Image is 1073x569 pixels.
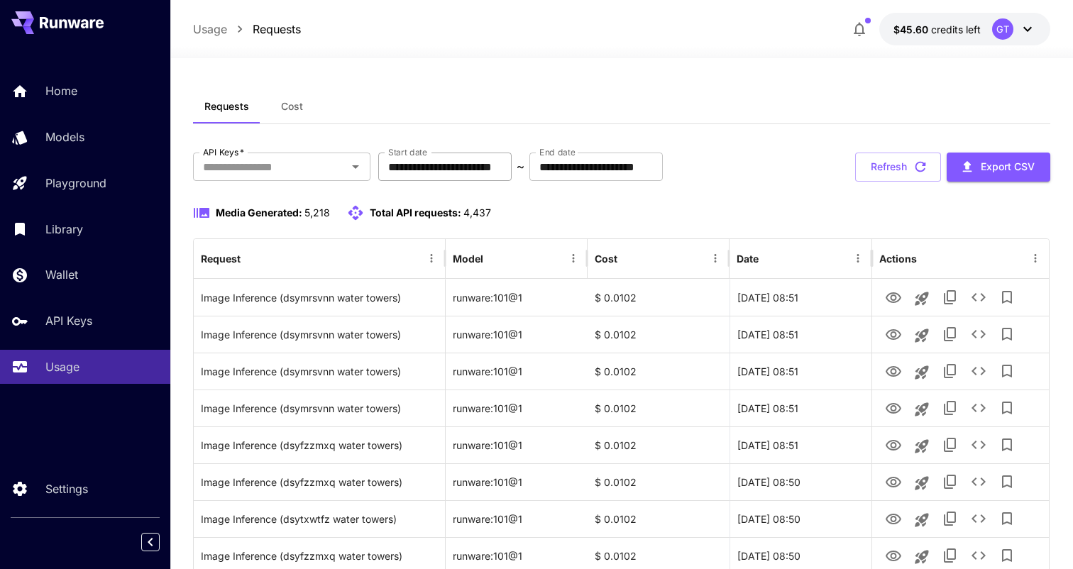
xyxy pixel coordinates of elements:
[730,353,871,390] div: 30 Sep, 2025 08:51
[879,253,917,265] div: Actions
[453,253,483,265] div: Model
[446,279,588,316] div: runware:101@1
[45,358,79,375] p: Usage
[993,283,1021,311] button: Add to library
[730,390,871,426] div: 30 Sep, 2025 08:51
[485,248,505,268] button: Sort
[931,23,981,35] span: credits left
[947,153,1050,182] button: Export CSV
[993,431,1021,459] button: Add to library
[936,504,964,533] button: Copy TaskUUID
[201,427,438,463] div: Click to copy prompt
[45,266,78,283] p: Wallet
[705,248,725,268] button: Menu
[242,248,262,268] button: Sort
[563,248,583,268] button: Menu
[879,504,908,533] button: View
[152,529,170,555] div: Collapse sidebar
[588,500,730,537] div: $ 0.0102
[45,82,77,99] p: Home
[730,426,871,463] div: 30 Sep, 2025 08:51
[848,248,868,268] button: Menu
[201,464,438,500] div: Click to copy prompt
[619,248,639,268] button: Sort
[193,21,301,38] nav: breadcrumb
[737,253,759,265] div: Date
[936,357,964,385] button: Copy TaskUUID
[446,500,588,537] div: runware:101@1
[45,312,92,329] p: API Keys
[936,394,964,422] button: Copy TaskUUID
[446,353,588,390] div: runware:101@1
[45,480,88,497] p: Settings
[908,432,936,460] button: Launch in playground
[879,13,1050,45] button: $45.59546GT
[879,393,908,422] button: View
[517,158,524,175] p: ~
[936,431,964,459] button: Copy TaskUUID
[446,463,588,500] div: runware:101@1
[964,431,993,459] button: See details
[879,430,908,459] button: View
[964,357,993,385] button: See details
[936,468,964,496] button: Copy TaskUUID
[879,319,908,348] button: View
[879,356,908,385] button: View
[964,504,993,533] button: See details
[304,206,330,219] span: 5,218
[730,500,871,537] div: 30 Sep, 2025 08:50
[964,283,993,311] button: See details
[201,501,438,537] div: Click to copy prompt
[201,316,438,353] div: Click to copy prompt
[216,206,302,219] span: Media Generated:
[203,146,244,158] label: API Keys
[281,100,303,113] span: Cost
[893,22,981,37] div: $45.59546
[855,153,941,182] button: Refresh
[964,320,993,348] button: See details
[588,353,730,390] div: $ 0.0102
[936,283,964,311] button: Copy TaskUUID
[893,23,931,35] span: $45.60
[253,21,301,38] a: Requests
[141,533,160,551] button: Collapse sidebar
[908,284,936,313] button: Launch in playground
[964,394,993,422] button: See details
[588,390,730,426] div: $ 0.0102
[908,469,936,497] button: Launch in playground
[908,506,936,534] button: Launch in playground
[446,426,588,463] div: runware:101@1
[539,146,575,158] label: End date
[760,248,780,268] button: Sort
[993,468,1021,496] button: Add to library
[879,282,908,311] button: View
[595,253,617,265] div: Cost
[422,248,441,268] button: Menu
[588,316,730,353] div: $ 0.0102
[730,316,871,353] div: 30 Sep, 2025 08:51
[908,395,936,424] button: Launch in playground
[588,279,730,316] div: $ 0.0102
[45,221,83,238] p: Library
[588,463,730,500] div: $ 0.0102
[964,468,993,496] button: See details
[45,128,84,145] p: Models
[193,21,227,38] p: Usage
[879,467,908,496] button: View
[908,358,936,387] button: Launch in playground
[388,146,427,158] label: Start date
[908,321,936,350] button: Launch in playground
[936,320,964,348] button: Copy TaskUUID
[201,390,438,426] div: Click to copy prompt
[1025,248,1045,268] button: Menu
[993,357,1021,385] button: Add to library
[730,463,871,500] div: 30 Sep, 2025 08:50
[346,157,365,177] button: Open
[201,280,438,316] div: Click to copy prompt
[993,320,1021,348] button: Add to library
[45,175,106,192] p: Playground
[992,18,1013,40] div: GT
[993,394,1021,422] button: Add to library
[446,316,588,353] div: runware:101@1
